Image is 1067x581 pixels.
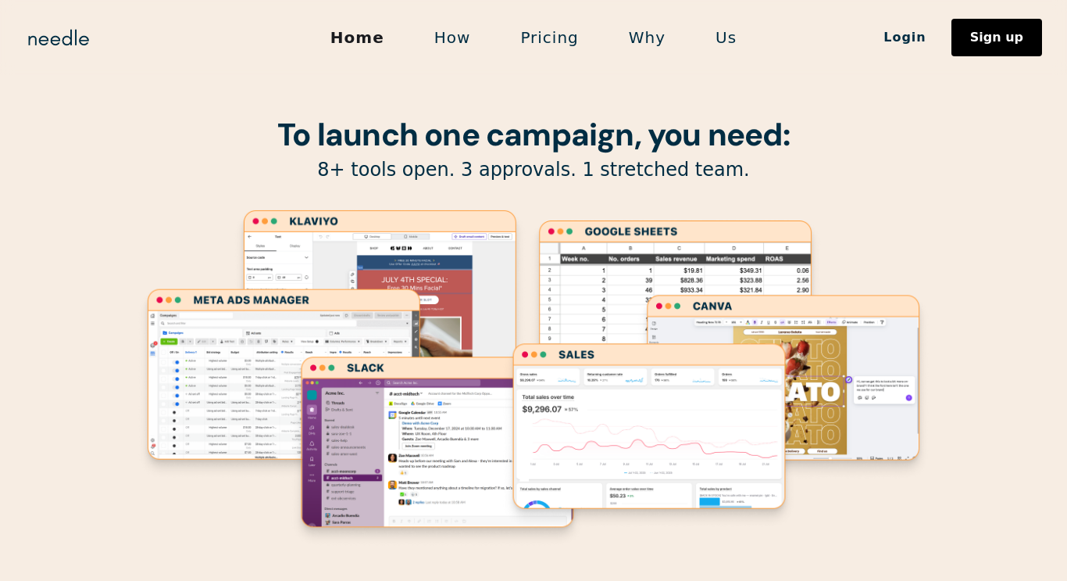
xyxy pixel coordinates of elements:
div: Sign up [970,31,1023,44]
a: How [409,21,496,54]
a: Home [305,21,409,54]
p: 8+ tools open. 3 approvals. 1 stretched team. [135,158,932,182]
a: Why [604,21,691,54]
a: Login [858,24,951,51]
a: Sign up [951,19,1042,56]
strong: To launch one campaign, you need: [277,114,790,155]
a: Us [691,21,762,54]
a: Pricing [495,21,603,54]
